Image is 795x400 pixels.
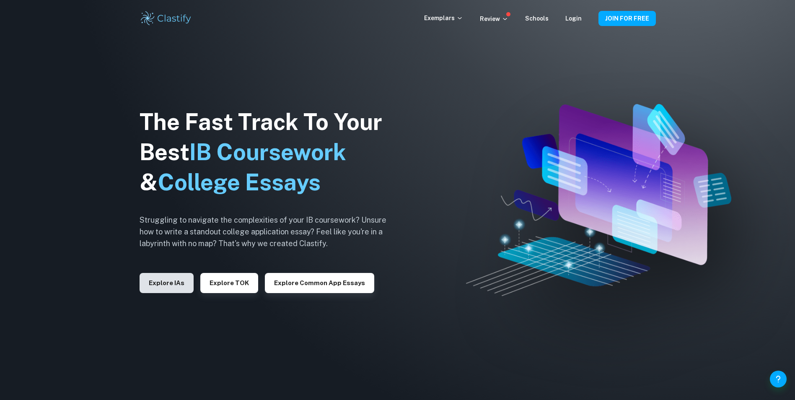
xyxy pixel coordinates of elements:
a: Explore IAs [140,278,194,286]
a: Login [565,15,582,22]
button: Explore IAs [140,273,194,293]
a: Schools [525,15,549,22]
span: IB Coursework [189,139,346,165]
button: JOIN FOR FREE [598,11,656,26]
img: Clastify logo [140,10,193,27]
button: Explore TOK [200,273,258,293]
img: Clastify hero [466,104,731,296]
a: Explore TOK [200,278,258,286]
span: College Essays [158,169,321,195]
button: Explore Common App essays [265,273,374,293]
h6: Struggling to navigate the complexities of your IB coursework? Unsure how to write a standout col... [140,214,399,249]
p: Exemplars [424,13,463,23]
h1: The Fast Track To Your Best & [140,107,399,197]
a: Explore Common App essays [265,278,374,286]
button: Help and Feedback [770,371,787,387]
p: Review [480,14,508,23]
